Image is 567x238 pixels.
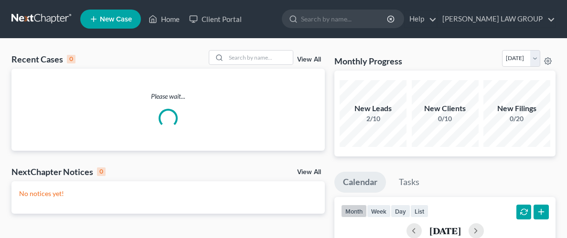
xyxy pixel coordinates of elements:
h2: [DATE] [429,226,461,236]
div: 0 [97,167,106,176]
button: day [391,205,410,217]
a: Help [405,10,437,28]
div: NextChapter Notices [11,166,106,177]
a: Home [144,10,184,28]
div: 0/10 [412,114,479,124]
div: Recent Cases [11,53,75,65]
div: 2/10 [340,114,407,124]
a: View All [297,169,321,176]
a: Client Portal [184,10,246,28]
a: View All [297,56,321,63]
input: Search by name... [226,51,293,64]
h3: Monthly Progress [334,55,402,67]
a: Calendar [334,172,386,193]
p: No notices yet! [19,189,317,198]
span: New Case [100,16,132,23]
div: New Leads [340,103,407,114]
a: [PERSON_NAME] LAW GROUP [438,10,555,28]
p: Please wait... [11,92,325,101]
input: Search by name... [301,10,388,28]
div: New Clients [412,103,479,114]
div: 0/20 [483,114,550,124]
div: 0 [67,55,75,63]
button: week [367,205,391,217]
button: list [410,205,428,217]
button: month [341,205,367,217]
a: Tasks [390,172,428,193]
div: New Filings [483,103,550,114]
